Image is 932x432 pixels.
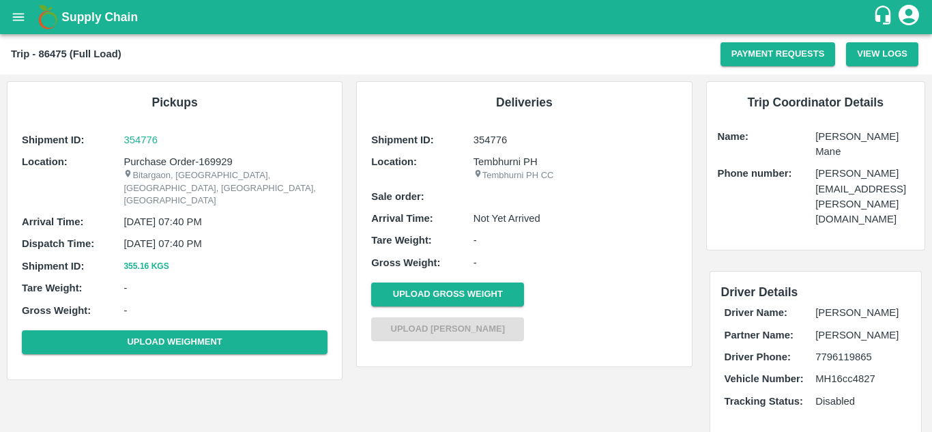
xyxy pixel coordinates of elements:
[22,216,83,227] b: Arrival Time:
[123,280,327,296] p: -
[61,8,873,27] a: Supply Chain
[22,283,83,293] b: Tare Weight:
[815,166,914,227] p: [PERSON_NAME][EMAIL_ADDRESS][PERSON_NAME][DOMAIN_NAME]
[815,349,907,364] p: 7796119865
[720,42,836,66] button: Payment Requests
[815,305,907,320] p: [PERSON_NAME]
[725,396,803,407] b: Tracking Status:
[22,156,68,167] b: Location:
[22,305,91,316] b: Gross Weight:
[371,213,433,224] b: Arrival Time:
[371,257,440,268] b: Gross Weight:
[474,154,678,169] p: Tembhurni PH
[371,235,432,246] b: Tare Weight:
[123,303,327,318] p: -
[474,255,678,270] p: -
[371,283,524,306] button: Upload Gross Weight
[718,93,914,112] h6: Trip Coordinator Details
[725,330,793,341] b: Partner Name:
[474,233,678,248] p: -
[22,134,85,145] b: Shipment ID:
[22,261,85,272] b: Shipment ID:
[22,330,327,354] button: Upload Weighment
[371,191,424,202] b: Sale order:
[897,3,921,31] div: account of current user
[474,211,678,226] p: Not Yet Arrived
[815,129,914,160] p: [PERSON_NAME] Mane
[815,328,907,343] p: [PERSON_NAME]
[474,169,678,182] p: Tembhurni PH CC
[846,42,918,66] button: View Logs
[123,259,169,274] button: 355.16 Kgs
[474,132,678,147] p: 354776
[718,131,748,142] b: Name:
[61,10,138,24] b: Supply Chain
[725,307,787,318] b: Driver Name:
[718,168,792,179] b: Phone number:
[371,134,434,145] b: Shipment ID:
[721,285,798,299] span: Driver Details
[371,156,417,167] b: Location:
[725,351,791,362] b: Driver Phone:
[34,3,61,31] img: logo
[123,214,327,229] p: [DATE] 07:40 PM
[18,93,331,112] h6: Pickups
[815,371,907,386] p: MH16cc4827
[123,132,327,147] a: 354776
[873,5,897,29] div: customer-support
[725,373,804,384] b: Vehicle Number:
[368,93,680,112] h6: Deliveries
[11,48,121,59] b: Trip - 86475 (Full Load)
[3,1,34,33] button: open drawer
[123,154,327,169] p: Purchase Order-169929
[815,394,907,409] p: Disabled
[123,169,327,207] p: Bitargaon, [GEOGRAPHIC_DATA], [GEOGRAPHIC_DATA], [GEOGRAPHIC_DATA], [GEOGRAPHIC_DATA]
[22,238,94,249] b: Dispatch Time:
[123,236,327,251] p: [DATE] 07:40 PM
